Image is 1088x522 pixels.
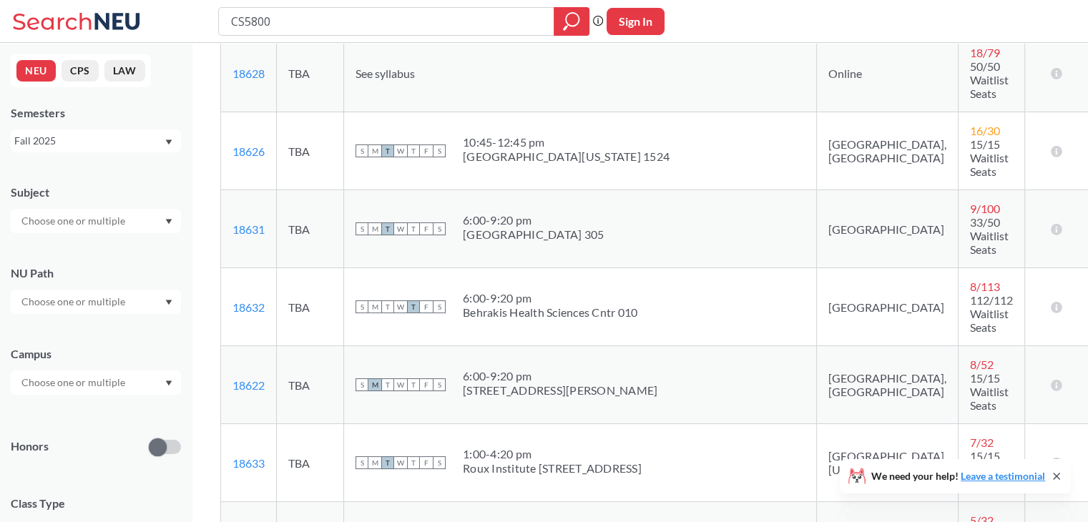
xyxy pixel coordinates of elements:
[356,144,368,157] span: S
[11,184,181,200] div: Subject
[563,11,580,31] svg: magnifying glass
[368,300,381,313] span: M
[356,67,415,80] span: See syllabus
[232,67,265,80] a: 18628
[970,215,1009,256] span: 33/50 Waitlist Seats
[407,144,420,157] span: T
[14,293,134,310] input: Choose one or multiple
[970,280,1000,293] span: 8 / 113
[970,59,1009,100] span: 50/50 Waitlist Seats
[381,222,394,235] span: T
[394,378,407,391] span: W
[165,139,172,145] svg: Dropdown arrow
[14,212,134,230] input: Choose one or multiple
[356,456,368,469] span: S
[232,144,265,158] a: 18626
[14,374,134,391] input: Choose one or multiple
[407,300,420,313] span: T
[11,370,181,395] div: Dropdown arrow
[11,290,181,314] div: Dropdown arrow
[165,300,172,305] svg: Dropdown arrow
[232,456,265,470] a: 18633
[407,222,420,235] span: T
[104,60,145,82] button: LAW
[463,213,604,227] div: 6:00 - 9:20 pm
[368,456,381,469] span: M
[368,222,381,235] span: M
[277,268,344,346] td: TBA
[356,378,368,391] span: S
[970,358,994,371] span: 8 / 52
[970,124,1000,137] span: 16 / 30
[381,144,394,157] span: T
[232,222,265,236] a: 18631
[420,456,433,469] span: F
[277,424,344,502] td: TBA
[817,268,959,346] td: [GEOGRAPHIC_DATA]
[871,471,1045,481] span: We need your help!
[368,378,381,391] span: M
[16,60,56,82] button: NEU
[277,112,344,190] td: TBA
[817,346,959,424] td: [GEOGRAPHIC_DATA], [GEOGRAPHIC_DATA]
[554,7,589,36] div: magnifying glass
[356,222,368,235] span: S
[463,383,657,398] div: [STREET_ADDRESS][PERSON_NAME]
[970,46,1000,59] span: 18 / 79
[394,300,407,313] span: W
[433,144,446,157] span: S
[463,227,604,242] div: [GEOGRAPHIC_DATA] 305
[433,456,446,469] span: S
[420,378,433,391] span: F
[433,222,446,235] span: S
[970,435,994,449] span: 7 / 32
[230,9,544,34] input: Class, professor, course number, "phrase"
[277,346,344,424] td: TBA
[817,424,959,502] td: [GEOGRAPHIC_DATA], [US_STATE]
[463,135,670,149] div: 10:45 - 12:45 pm
[14,133,164,149] div: Fall 2025
[381,456,394,469] span: T
[11,105,181,121] div: Semesters
[970,137,1009,178] span: 15/15 Waitlist Seats
[62,60,99,82] button: CPS
[970,371,1009,412] span: 15/15 Waitlist Seats
[817,112,959,190] td: [GEOGRAPHIC_DATA], [GEOGRAPHIC_DATA]
[463,291,637,305] div: 6:00 - 9:20 pm
[11,209,181,233] div: Dropdown arrow
[961,470,1045,482] a: Leave a testimonial
[463,369,657,383] div: 6:00 - 9:20 pm
[970,293,1013,334] span: 112/112 Waitlist Seats
[165,219,172,225] svg: Dropdown arrow
[368,144,381,157] span: M
[463,149,670,164] div: [GEOGRAPHIC_DATA][US_STATE] 1524
[407,378,420,391] span: T
[394,144,407,157] span: W
[277,190,344,268] td: TBA
[433,378,446,391] span: S
[433,300,446,313] span: S
[11,129,181,152] div: Fall 2025Dropdown arrow
[381,378,394,391] span: T
[420,144,433,157] span: F
[277,34,344,112] td: TBA
[970,449,1009,490] span: 15/15 Waitlist Seats
[11,346,181,362] div: Campus
[420,300,433,313] span: F
[165,380,172,386] svg: Dropdown arrow
[407,456,420,469] span: T
[463,305,637,320] div: Behrakis Health Sciences Cntr 010
[356,300,368,313] span: S
[381,300,394,313] span: T
[232,378,265,392] a: 18622
[420,222,433,235] span: F
[11,265,181,281] div: NU Path
[232,300,265,314] a: 18632
[394,456,407,469] span: W
[11,496,181,511] span: Class Type
[394,222,407,235] span: W
[11,438,49,455] p: Honors
[970,202,1000,215] span: 9 / 100
[817,34,959,112] td: Online
[463,461,642,476] div: Roux Institute [STREET_ADDRESS]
